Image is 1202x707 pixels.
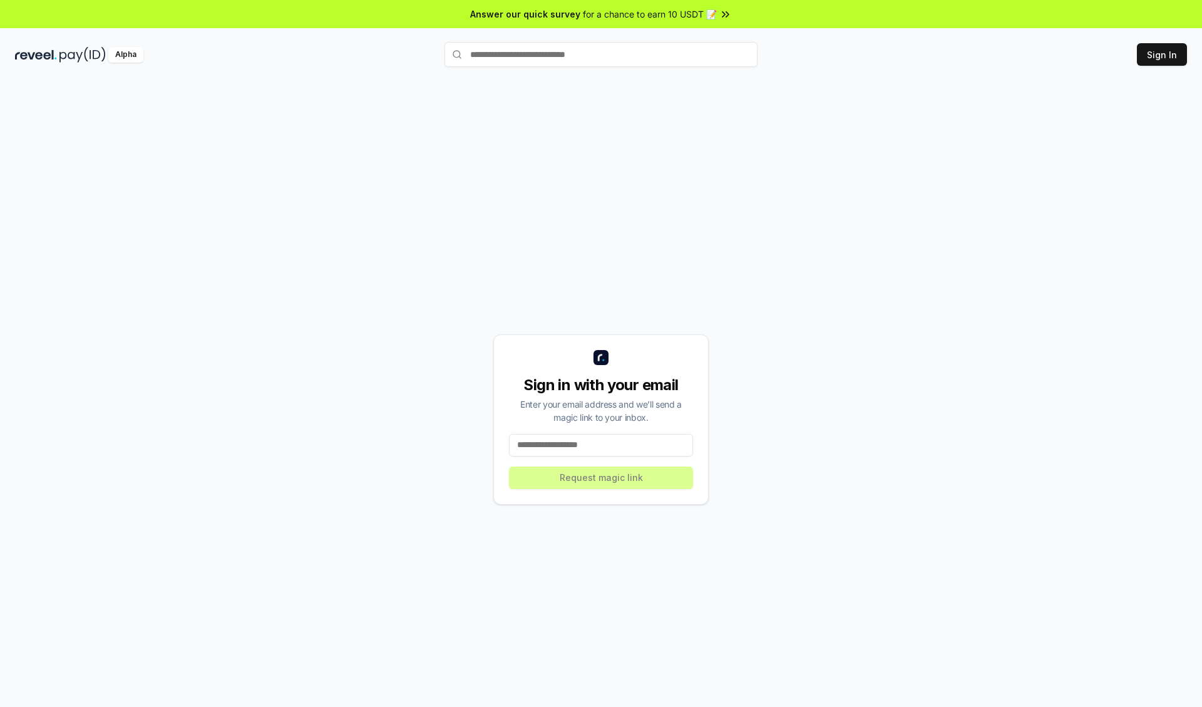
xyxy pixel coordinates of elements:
div: Sign in with your email [509,375,693,395]
div: Enter your email address and we’ll send a magic link to your inbox. [509,398,693,424]
button: Sign In [1137,43,1187,66]
span: Answer our quick survey [470,8,580,21]
img: reveel_dark [15,47,57,63]
span: for a chance to earn 10 USDT 📝 [583,8,717,21]
img: pay_id [59,47,106,63]
div: Alpha [108,47,143,63]
img: logo_small [593,350,609,365]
